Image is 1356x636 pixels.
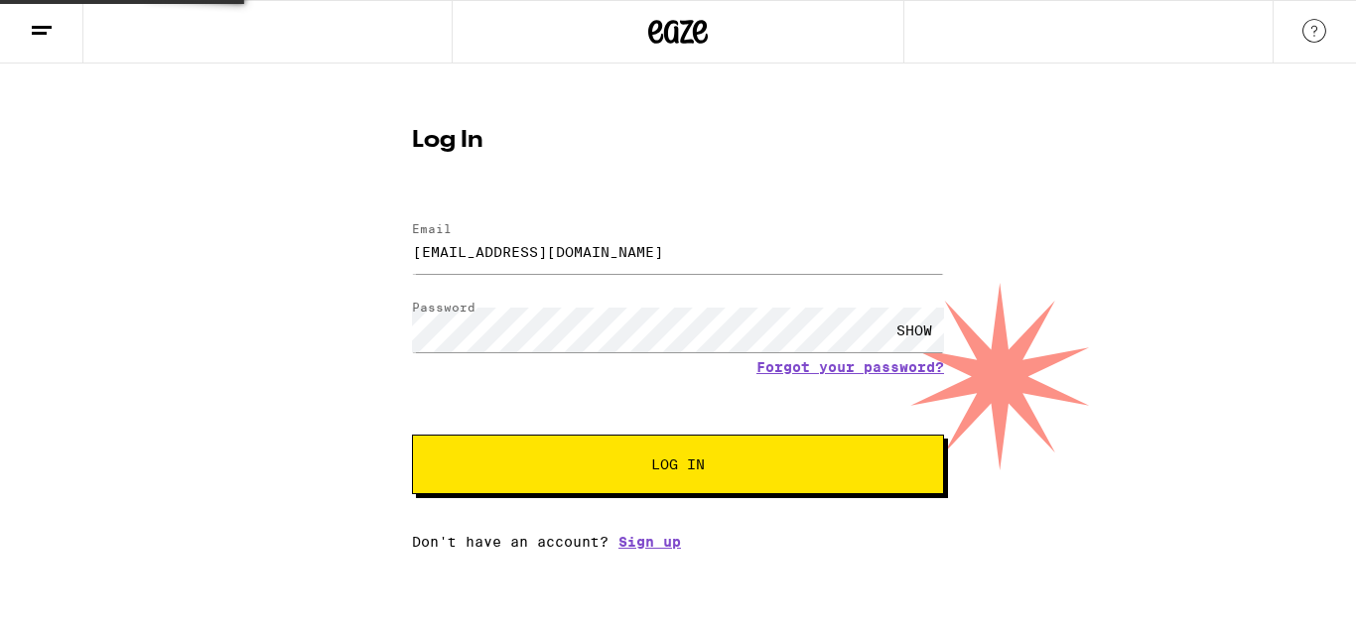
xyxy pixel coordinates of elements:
h1: Log In [412,129,944,153]
a: Sign up [618,534,681,550]
a: Forgot your password? [756,359,944,375]
div: Don't have an account? [412,534,944,550]
input: Email [412,229,944,274]
button: Log In [412,435,944,494]
div: SHOW [884,308,944,352]
label: Email [412,222,452,235]
label: Password [412,301,475,314]
span: Hi. Need any help? [12,14,143,30]
span: Log In [651,457,705,471]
